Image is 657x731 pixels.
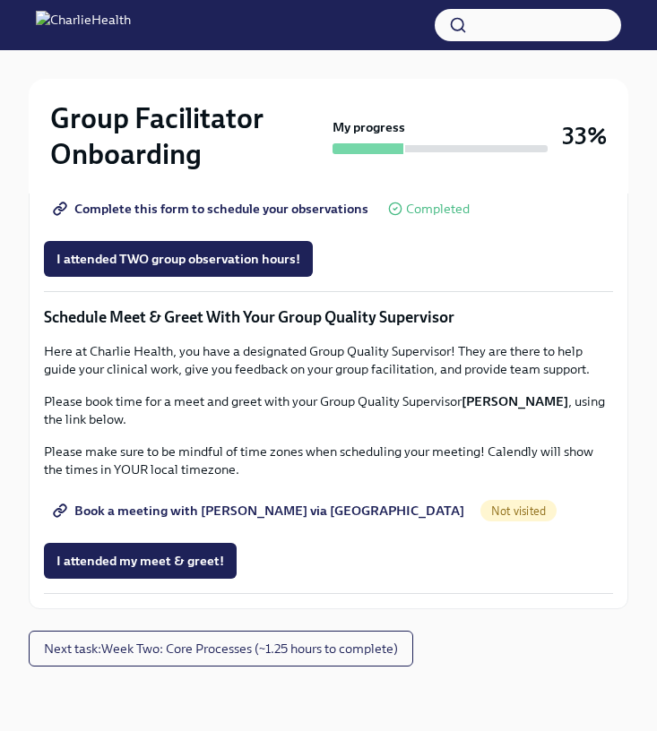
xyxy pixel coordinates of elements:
strong: My progress [333,118,405,136]
button: Next task:Week Two: Core Processes (~1.25 hours to complete) [29,631,413,666]
img: CharlieHealth [36,11,131,39]
span: Complete this form to schedule your observations [56,200,368,218]
a: Book a meeting with [PERSON_NAME] via [GEOGRAPHIC_DATA] [44,493,477,529]
span: Book a meeting with [PERSON_NAME] via [GEOGRAPHIC_DATA] [56,502,464,520]
p: Please book time for a meet and greet with your Group Quality Supervisor , using the link below. [44,392,613,428]
strong: [PERSON_NAME] [462,393,568,409]
h3: 33% [562,120,607,152]
p: Schedule Meet & Greet With Your Group Quality Supervisor [44,306,613,328]
span: Completed [406,202,470,216]
span: I attended my meet & greet! [56,552,224,570]
h2: Group Facilitator Onboarding [50,100,325,172]
p: Here at Charlie Health, you have a designated Group Quality Supervisor! They are there to help gu... [44,342,613,378]
a: Complete this form to schedule your observations [44,191,381,227]
p: Please make sure to be mindful of time zones when scheduling your meeting! Calendly will show the... [44,443,613,478]
span: Next task : Week Two: Core Processes (~1.25 hours to complete) [44,640,398,658]
span: Not visited [480,504,557,518]
button: I attended my meet & greet! [44,543,237,579]
span: I attended TWO group observation hours! [56,250,300,268]
button: I attended TWO group observation hours! [44,241,313,277]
